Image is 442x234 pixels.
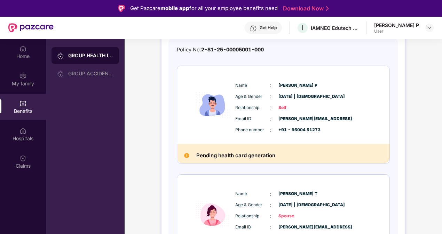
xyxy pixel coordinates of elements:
[192,76,234,134] img: icon
[19,127,26,134] img: svg+xml;base64,PHN2ZyBpZD0iSG9zcGl0YWxzIiB4bWxucz0iaHR0cDovL3d3dy53My5vcmcvMjAwMC9zdmciIHdpZHRoPS...
[19,155,26,162] img: svg+xml;base64,PHN2ZyBpZD0iQ2xhaW0iIHhtbG5zPSJodHRwOi8vd3d3LnczLm9yZy8yMDAwL3N2ZyIgd2lkdGg9IjIwIi...
[19,73,26,80] img: svg+xml;base64,PHN2ZyB3aWR0aD0iMjAiIGhlaWdodD0iMjAiIHZpZXdCb3g9IjAgMCAyMCAyMCIgZmlsbD0ibm9uZSIgeG...
[235,202,270,208] span: Age & Gender
[250,25,257,32] img: svg+xml;base64,PHN2ZyBpZD0iSGVscC0zMngzMiIgeG1sbnM9Imh0dHA6Ly93d3cudzMub3JnLzIwMDAvc3ZnIiB3aWR0aD...
[270,201,271,209] span: :
[270,224,271,231] span: :
[311,25,360,31] div: IAMNEO Edutech Private Limited
[235,82,270,89] span: Name
[19,100,26,107] img: svg+xml;base64,PHN2ZyBpZD0iQmVuZWZpdHMiIHhtbG5zPSJodHRwOi8vd3d3LnczLm9yZy8yMDAwL3N2ZyIgd2lkdGg9Ij...
[427,25,432,31] img: svg+xml;base64,PHN2ZyBpZD0iRHJvcGRvd24tMzJ4MzIiIHhtbG5zPSJodHRwOi8vd3d3LnczLm9yZy8yMDAwL3N2ZyIgd2...
[374,28,419,34] div: User
[278,224,313,231] span: [PERSON_NAME][EMAIL_ADDRESS]
[278,93,313,100] span: [DATE] | [DEMOGRAPHIC_DATA]
[270,93,271,100] span: :
[270,82,271,89] span: :
[278,127,313,133] span: +91 - 95004 51273
[160,5,189,11] strong: mobile app
[270,190,271,198] span: :
[68,71,113,76] div: GROUP ACCIDENTAL INSURANCE
[130,4,278,12] div: Get Pazcare for all your employee benefits need
[278,116,313,122] span: [PERSON_NAME][EMAIL_ADDRESS]
[235,127,270,133] span: Phone number
[278,82,313,89] span: [PERSON_NAME] P
[374,22,419,28] div: [PERSON_NAME] P
[235,93,270,100] span: Age & Gender
[57,70,64,77] img: svg+xml;base64,PHN2ZyB3aWR0aD0iMjAiIGhlaWdodD0iMjAiIHZpZXdCb3g9IjAgMCAyMCAyMCIgZmlsbD0ibm9uZSIgeG...
[8,23,54,32] img: New Pazcare Logo
[235,105,270,111] span: Relationship
[270,115,271,123] span: :
[235,116,270,122] span: Email ID
[177,46,264,54] div: Policy No:
[278,191,313,197] span: [PERSON_NAME] T
[235,213,270,219] span: Relationship
[19,45,26,52] img: svg+xml;base64,PHN2ZyBpZD0iSG9tZSIgeG1sbnM9Imh0dHA6Ly93d3cudzMub3JnLzIwMDAvc3ZnIiB3aWR0aD0iMjAiIG...
[270,212,271,220] span: :
[270,104,271,111] span: :
[260,25,277,31] div: Get Help
[278,105,313,111] span: Self
[118,5,125,12] img: Logo
[278,202,313,208] span: [DATE] | [DEMOGRAPHIC_DATA]
[302,24,303,32] span: I
[196,151,275,160] h2: Pending health card generation
[201,47,264,52] span: 2-81-25-00005001-000
[278,213,313,219] span: Spouse
[283,5,326,12] a: Download Now
[68,52,113,59] div: GROUP HEALTH INSURANCE
[270,126,271,134] span: :
[57,52,64,59] img: svg+xml;base64,PHN2ZyB3aWR0aD0iMjAiIGhlaWdodD0iMjAiIHZpZXdCb3g9IjAgMCAyMCAyMCIgZmlsbD0ibm9uZSIgeG...
[235,191,270,197] span: Name
[235,224,270,231] span: Email ID
[184,153,189,158] img: Pending
[326,5,329,12] img: Stroke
